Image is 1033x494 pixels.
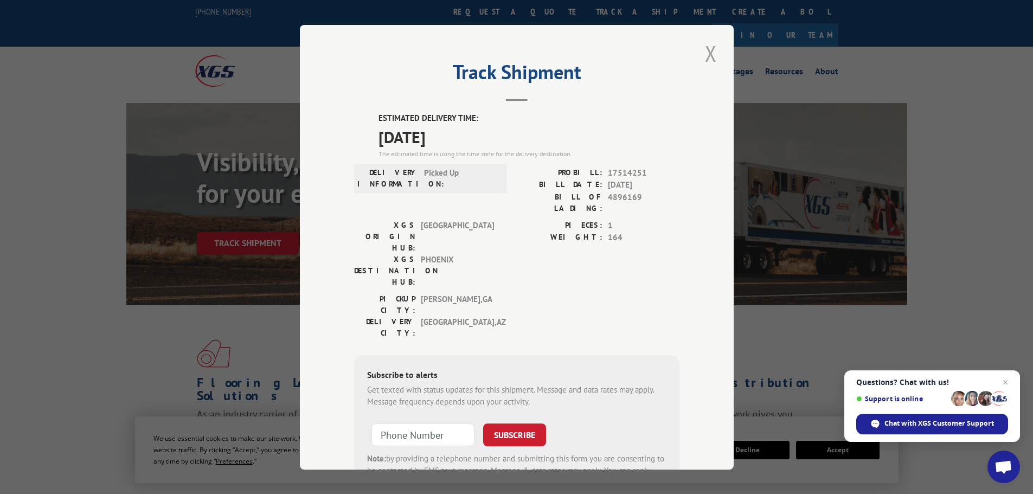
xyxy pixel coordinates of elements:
label: BILL DATE: [517,179,602,191]
strong: Note: [367,453,386,463]
span: PHOENIX [421,253,494,287]
div: Subscribe to alerts [367,368,666,383]
span: Picked Up [424,166,497,189]
span: 1 [608,219,679,232]
input: Phone Number [371,423,474,446]
span: [GEOGRAPHIC_DATA] , AZ [421,316,494,338]
span: Chat with XGS Customer Support [856,414,1008,434]
span: [DATE] [378,124,679,149]
h2: Track Shipment [354,65,679,85]
label: DELIVERY INFORMATION: [357,166,419,189]
button: Close modal [702,39,720,68]
span: Support is online [856,395,947,403]
span: Chat with XGS Customer Support [884,419,994,428]
label: DELIVERY CITY: [354,316,415,338]
label: XGS DESTINATION HUB: [354,253,415,287]
span: 4896169 [608,191,679,214]
label: WEIGHT: [517,232,602,244]
span: [DATE] [608,179,679,191]
label: ESTIMATED DELIVERY TIME: [378,112,679,125]
label: XGS ORIGIN HUB: [354,219,415,253]
label: PIECES: [517,219,602,232]
span: [PERSON_NAME] , GA [421,293,494,316]
div: Get texted with status updates for this shipment. Message and data rates may apply. Message frequ... [367,383,666,408]
span: 164 [608,232,679,244]
div: by providing a telephone number and submitting this form you are consenting to be contacted by SM... [367,452,666,489]
label: PROBILL: [517,166,602,179]
span: 17514251 [608,166,679,179]
div: The estimated time is using the time zone for the delivery destination. [378,149,679,158]
span: [GEOGRAPHIC_DATA] [421,219,494,253]
button: SUBSCRIBE [483,423,546,446]
label: PICKUP CITY: [354,293,415,316]
a: Open chat [987,451,1020,483]
label: BILL OF LADING: [517,191,602,214]
span: Questions? Chat with us! [856,378,1008,387]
